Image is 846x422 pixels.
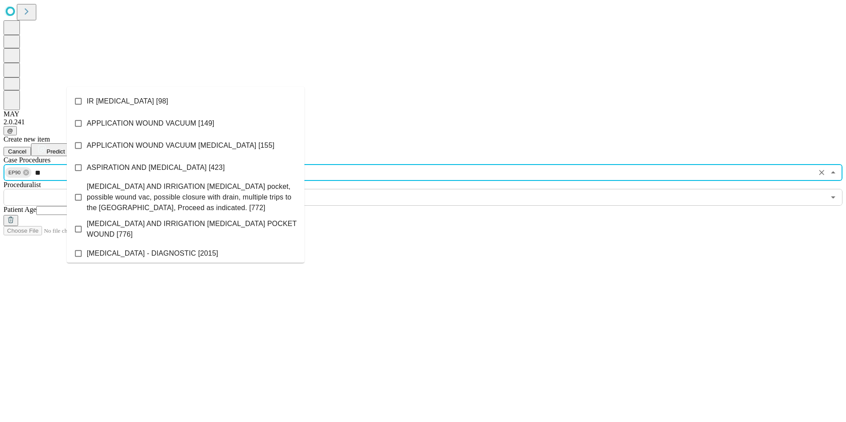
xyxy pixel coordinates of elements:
[4,147,31,156] button: Cancel
[87,96,168,107] span: IR [MEDICAL_DATA] [98]
[4,181,41,188] span: Proceduralist
[31,143,72,156] button: Predict
[46,148,65,155] span: Predict
[827,166,839,179] button: Close
[87,140,274,151] span: APPLICATION WOUND VACUUM [MEDICAL_DATA] [155]
[4,110,842,118] div: MAY
[4,156,50,164] span: Scheduled Procedure
[4,126,17,135] button: @
[5,168,24,178] span: EP90
[87,162,225,173] span: ASPIRATION AND [MEDICAL_DATA] [423]
[7,127,13,134] span: @
[5,167,31,178] div: EP90
[8,148,27,155] span: Cancel
[87,181,297,213] span: [MEDICAL_DATA] AND IRRIGATION [MEDICAL_DATA] pocket, possible wound vac, possible closure with dr...
[87,118,214,129] span: APPLICATION WOUND VACUUM [149]
[87,219,297,240] span: [MEDICAL_DATA] AND IRRIGATION [MEDICAL_DATA] POCKET WOUND [776]
[4,118,842,126] div: 2.0.241
[4,135,50,143] span: Create new item
[4,206,36,213] span: Patient Age
[87,248,218,259] span: [MEDICAL_DATA] - DIAGNOSTIC [2015]
[827,191,839,203] button: Open
[815,166,828,179] button: Clear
